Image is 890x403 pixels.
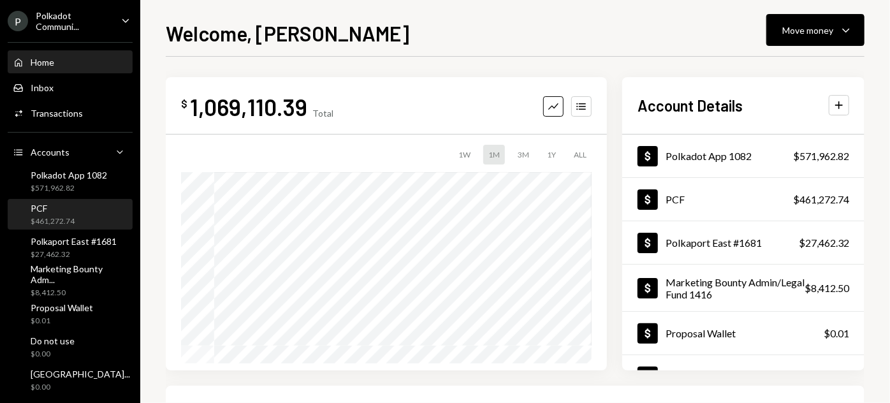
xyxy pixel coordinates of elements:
a: Marketing Bounty Admin/Legal Fund 1416$8,412.50 [622,265,864,311]
div: 1W [453,145,476,165]
a: Polkaport East #1681$27,462.32 [622,221,864,264]
div: $0.00 [31,349,75,360]
div: Accounts [31,147,69,158]
a: Polkaport East #1681$27,462.32 [8,232,133,263]
div: $ [181,98,187,110]
div: $0.01 [824,326,849,341]
div: Transactions [31,108,83,119]
div: Marketing Bounty Admin/Legal Fund 1416 [666,276,805,300]
h2: Account Details [638,95,743,116]
div: $0.01 [31,316,93,326]
div: Marketing Bounty Adm... [31,263,128,285]
a: Do not use$0.00 [8,332,133,362]
a: Transactions [8,101,133,124]
a: Marketing Bounty Adm...$8,412.50 [8,265,133,296]
a: Proposal Wallet$0.01 [8,298,133,329]
div: PCF [666,193,685,205]
div: $461,272.74 [31,216,75,227]
a: Polkadot App 1082$571,962.82 [8,166,133,196]
div: Total [312,108,333,119]
div: PCF [31,203,75,214]
div: Polkaport East #1681 [31,236,117,247]
div: 1,069,110.39 [190,92,307,121]
div: 1Y [542,145,561,165]
div: $461,272.74 [793,192,849,207]
div: 3M [513,145,534,165]
div: Proposal Wallet [666,327,736,339]
div: Move money [782,24,833,37]
div: P [8,11,28,31]
div: Polkadot Communi... [36,10,111,32]
div: Do not use [31,335,75,346]
a: Home [8,50,133,73]
button: Move money [766,14,864,46]
div: Polkaport East #1681 [666,237,762,249]
div: Polkadot App 1082 [31,170,107,180]
a: PCF$461,272.74 [8,199,133,230]
div: $27,462.32 [31,249,117,260]
div: Inbox [31,82,54,93]
div: [GEOGRAPHIC_DATA]... [31,369,130,379]
div: $571,962.82 [793,149,849,164]
a: $0.00 [622,355,864,398]
a: Accounts [8,140,133,163]
h1: Welcome, [PERSON_NAME] [166,20,409,46]
div: 1M [483,145,505,165]
div: Home [31,57,54,68]
a: Proposal Wallet$0.01 [622,312,864,355]
div: $0.00 [31,382,130,393]
div: ALL [569,145,592,165]
a: Inbox [8,76,133,99]
div: $8,412.50 [31,288,128,298]
div: Proposal Wallet [31,302,93,313]
a: [GEOGRAPHIC_DATA]...$0.00 [8,365,135,395]
a: PCF$461,272.74 [622,178,864,221]
div: $571,962.82 [31,183,107,194]
div: $8,412.50 [805,281,849,296]
div: $27,462.32 [799,235,849,251]
div: $0.00 [824,369,849,385]
a: Polkadot App 1082$571,962.82 [622,135,864,177]
div: Polkadot App 1082 [666,150,752,162]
